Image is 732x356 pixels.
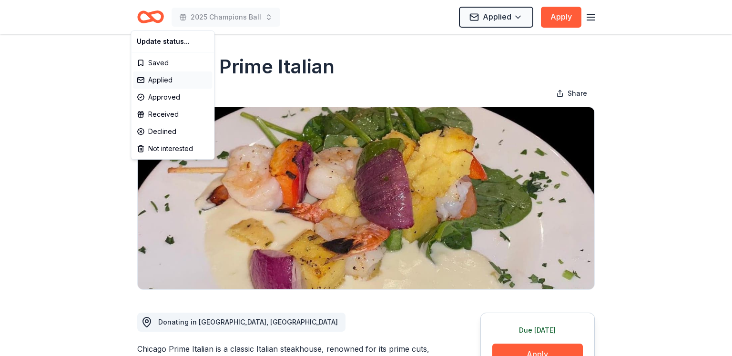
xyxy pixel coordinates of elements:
div: Declined [133,123,212,140]
div: Update status... [133,33,212,50]
div: Saved [133,54,212,71]
span: 2025 Champions Ball [191,11,261,23]
div: Approved [133,89,212,106]
div: Received [133,106,212,123]
div: Not interested [133,140,212,157]
div: Applied [133,71,212,89]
